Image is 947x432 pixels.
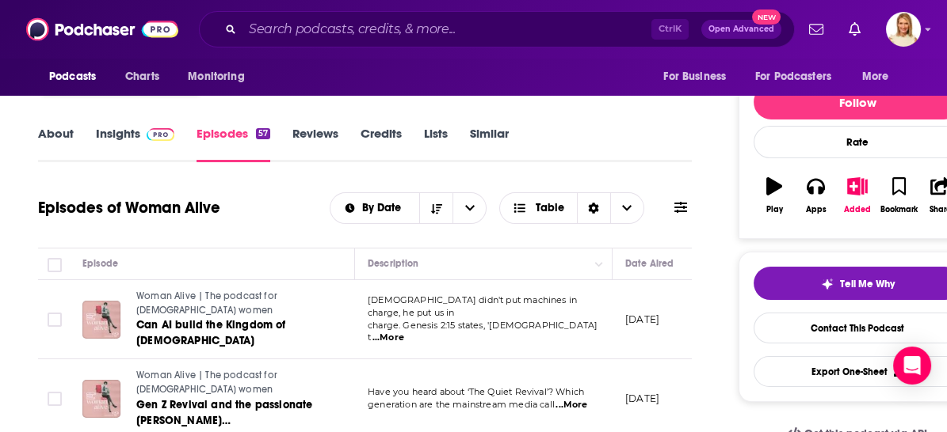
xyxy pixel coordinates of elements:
[745,62,854,92] button: open menu
[886,12,921,47] img: User Profile
[701,20,781,39] button: Open AdvancedNew
[48,313,62,327] span: Toggle select row
[795,167,836,224] button: Apps
[880,205,918,214] div: Bookmark
[199,11,795,47] div: Search podcasts, credits, & more...
[663,66,726,88] span: For Business
[452,193,486,223] button: open menu
[361,126,402,162] a: Credits
[242,17,651,42] input: Search podcasts, credits, & more...
[372,332,404,344] span: ...More
[38,198,220,218] h1: Episodes of Woman Alive
[136,318,286,347] span: Can AI build the Kingdom of [DEMOGRAPHIC_DATA]
[470,126,509,162] a: Similar
[125,66,159,88] span: Charts
[755,66,831,88] span: For Podcasters
[368,254,418,273] div: Description
[752,9,781,25] span: New
[256,128,270,139] div: 57
[556,399,587,411] span: ...More
[330,203,420,214] button: open menu
[197,126,270,162] a: Episodes57
[754,167,795,224] button: Play
[878,167,919,224] button: Bookmark
[115,62,169,92] a: Charts
[368,399,555,410] span: generation are the mainstream media call
[536,203,564,214] span: Table
[177,62,265,92] button: open menu
[652,62,746,92] button: open menu
[38,62,116,92] button: open menu
[96,126,174,162] a: InsightsPodchaser Pro
[292,126,338,162] a: Reviews
[842,16,867,43] a: Show notifications dropdown
[362,203,407,214] span: By Date
[136,369,326,396] a: Woman Alive | The podcast for [DEMOGRAPHIC_DATA] women
[26,14,178,44] img: Podchaser - Follow, Share and Rate Podcasts
[625,392,659,405] p: [DATE]
[837,167,878,224] button: Added
[844,205,871,214] div: Added
[82,254,118,273] div: Episode
[136,290,326,317] a: Woman Alive | The podcast for [DEMOGRAPHIC_DATA] women
[862,66,889,88] span: More
[499,192,644,224] button: Choose View
[851,62,909,92] button: open menu
[766,205,783,214] div: Play
[136,317,326,349] a: Can AI build the Kingdom of [DEMOGRAPHIC_DATA]
[886,12,921,47] button: Show profile menu
[590,255,609,274] button: Column Actions
[136,397,326,429] a: Gen Z Revival and the passionate [PERSON_NAME] [DEMOGRAPHIC_DATA]
[577,193,610,223] div: Sort Direction
[136,290,277,316] span: Woman Alive | The podcast for [DEMOGRAPHIC_DATA] women
[147,128,174,141] img: Podchaser Pro
[651,19,689,40] span: Ctrl K
[48,392,62,406] span: Toggle select row
[419,193,452,223] button: Sort Direction
[38,126,74,162] a: About
[330,192,487,224] h2: Choose List sort
[821,278,834,290] img: tell me why sparkle
[424,126,448,162] a: Lists
[806,205,827,214] div: Apps
[368,320,598,343] span: charge. Genesis 2:15 states, '[DEMOGRAPHIC_DATA] t
[188,66,244,88] span: Monitoring
[625,254,674,273] div: Date Aired
[886,12,921,47] span: Logged in as leannebush
[893,347,931,385] div: Open Intercom Messenger
[708,25,774,33] span: Open Advanced
[136,369,277,395] span: Woman Alive | The podcast for [DEMOGRAPHIC_DATA] women
[625,313,659,326] p: [DATE]
[803,16,830,43] a: Show notifications dropdown
[49,66,96,88] span: Podcasts
[368,386,584,397] span: Have you heard about ‘The Quiet Revival’? Which
[368,294,577,318] span: [DEMOGRAPHIC_DATA] didn't put machines in charge, he put us in
[840,278,895,290] span: Tell Me Why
